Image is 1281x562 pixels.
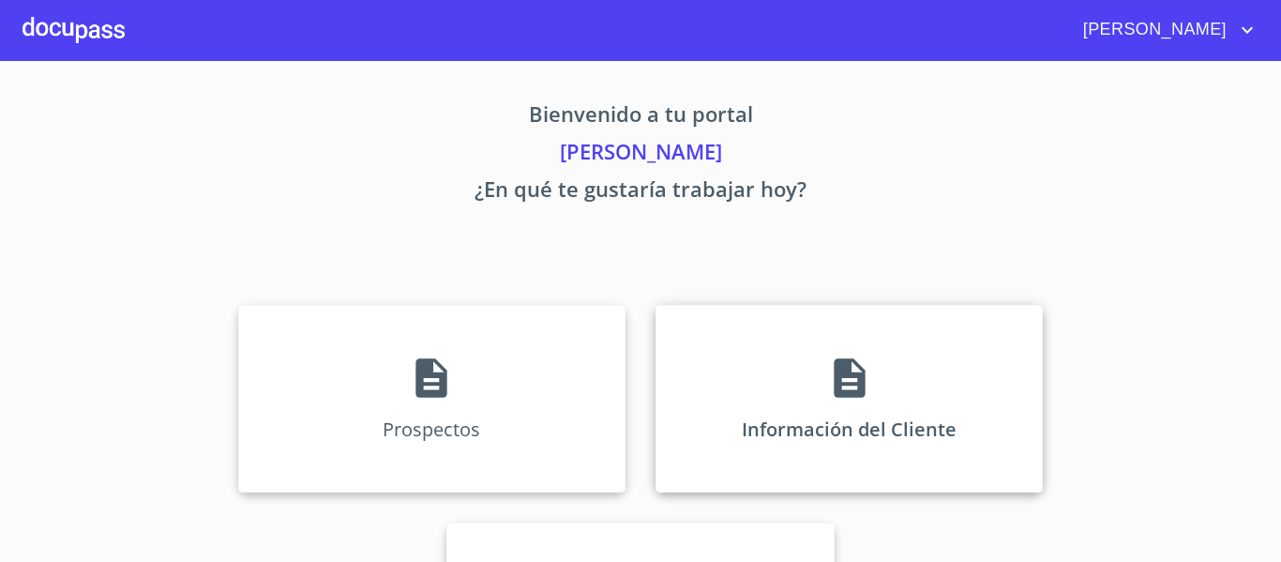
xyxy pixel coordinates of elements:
[1069,15,1258,45] button: account of current user
[742,417,957,442] p: Información del Cliente
[63,136,1218,174] p: [PERSON_NAME]
[63,99,1218,136] p: Bienvenido a tu portal
[383,417,480,442] p: Prospectos
[1069,15,1236,45] span: [PERSON_NAME]
[63,174,1218,211] p: ¿En qué te gustaría trabajar hoy?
